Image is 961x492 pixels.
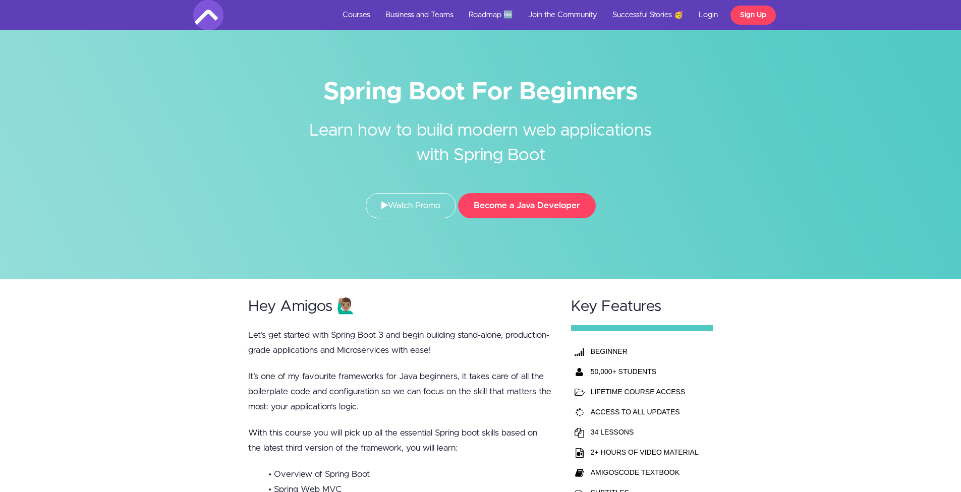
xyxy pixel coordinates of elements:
a: Watch Promo [366,193,456,218]
td: 2+ HOURS OF VIDEO MATERIAL [588,442,701,462]
th: 50,000+ STUDENTS [588,361,701,382]
td: 34 LESSONS [588,422,701,442]
th: BEGINNER [588,341,701,361]
td: AMIGOSCODE TEXTBOOK [588,462,701,482]
h2: Hey Amigos 🙋🏽‍♂️ [248,298,552,315]
p: Let’s get started with Spring Boot 3 and begin building stand-alone, production-grade application... [248,328,552,358]
h1: Spring Boot For Beginners [193,81,768,103]
a: Sign Up [730,6,776,25]
li: • Overview of Spring Boot [268,467,552,482]
td: LIFETIME COURSE ACCESS [588,382,701,402]
h2: Key Features [571,298,713,315]
td: ACCESS TO ALL UPDATES [588,402,701,422]
button: Become a Java Developer [458,193,596,218]
p: With this course you will pick up all the essential Spring boot skills based on the latest third ... [248,425,552,456]
h2: Learn how to build modern web applications with Spring Boot [292,103,670,168]
p: It’s one of my favourite frameworks for Java beginners, it takes care of all the boilerplate code... [248,369,552,414]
